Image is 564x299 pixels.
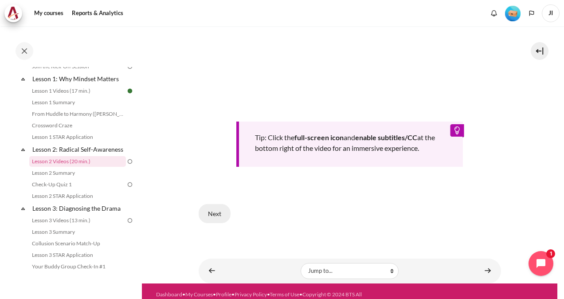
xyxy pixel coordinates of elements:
[505,5,521,21] div: Level #1
[270,291,299,298] a: Terms of Use
[29,227,126,237] a: Lesson 3 Summary
[29,238,126,249] a: Collusion Scenario Match-Up
[19,204,27,213] span: Collapse
[4,4,27,22] a: Architeck Architeck
[29,156,126,167] a: Lesson 2 Videos (20 min.)
[31,273,126,285] a: Lesson 4: Transforming Conflict
[355,133,417,142] b: enable subtitles/CC
[29,168,126,178] a: Lesson 2 Summary
[29,120,126,131] a: Crossword Craze
[29,86,126,96] a: Lesson 1 Videos (17 min.)
[29,97,126,108] a: Lesson 1 Summary
[203,262,221,279] a: ◄ Lesson 1 STAR Application
[216,291,231,298] a: Profile
[29,109,126,119] a: From Huddle to Harmony ([PERSON_NAME]'s Story)
[236,122,463,167] div: Tip: Click the and at the bottom right of the video for an immersive experience.
[29,179,126,190] a: Check-Up Quiz 1
[31,73,126,85] a: Lesson 1: Why Mindset Matters
[294,133,344,142] b: full-screen icon
[29,215,126,226] a: Lesson 3 Videos (13 min.)
[19,275,27,283] span: Collapse
[69,4,126,22] a: Reports & Analytics
[126,87,134,95] img: Done
[525,7,538,20] button: Languages
[501,5,524,21] a: Level #1
[19,75,27,83] span: Collapse
[29,191,126,201] a: Lesson 2 STAR Application
[31,4,67,22] a: My courses
[487,7,501,20] div: Show notification window with no new notifications
[156,291,182,298] a: Dashboard
[29,261,126,272] a: Your Buddy Group Check-In #1
[126,216,134,224] img: To do
[126,157,134,165] img: To do
[7,7,20,20] img: Architeck
[505,6,521,21] img: Level #1
[31,202,126,214] a: Lesson 3: Diagnosing the Drama
[126,181,134,189] img: To do
[31,143,126,155] a: Lesson 2: Radical Self-Awareness
[199,204,231,223] button: Next
[185,291,213,298] a: My Courses
[19,145,27,154] span: Collapse
[235,291,267,298] a: Privacy Policy
[29,250,126,260] a: Lesson 3 STAR Application
[542,4,560,22] a: User menu
[479,262,497,279] a: Lesson 2 Summary ►
[29,132,126,142] a: Lesson 1 STAR Application
[542,4,560,22] span: JI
